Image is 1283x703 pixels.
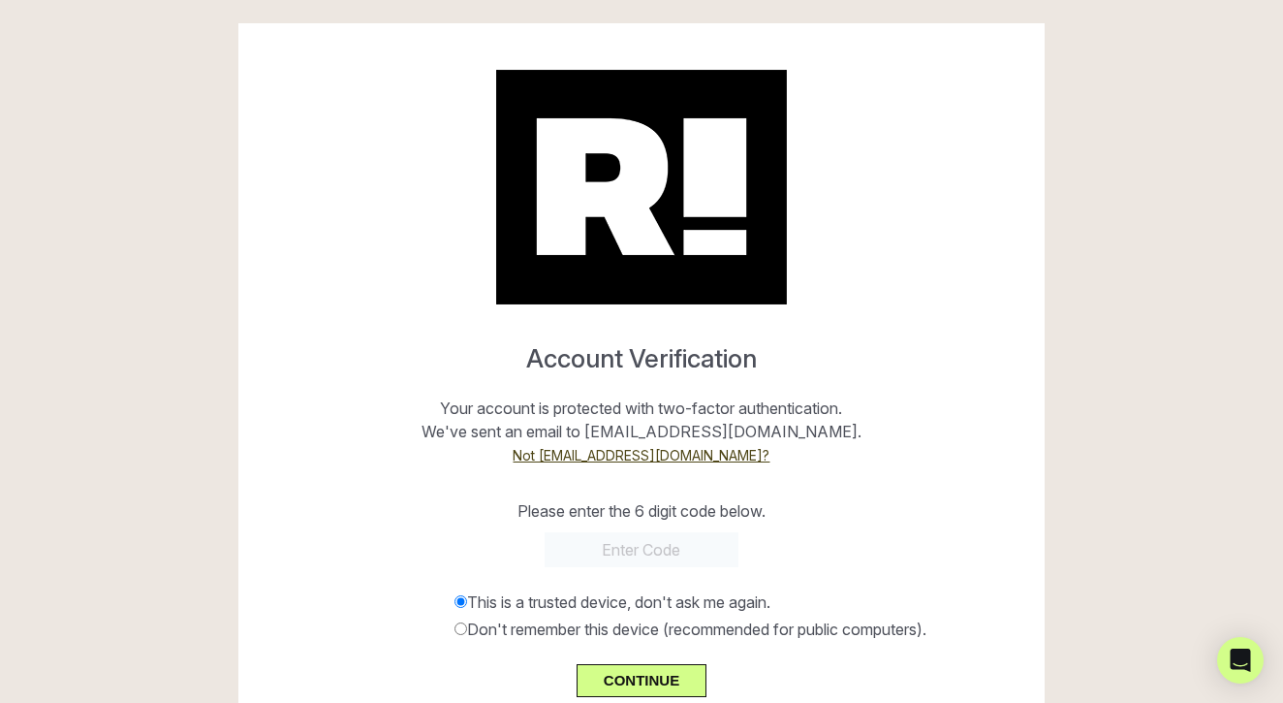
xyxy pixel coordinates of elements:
[577,664,706,697] button: CONTINUE
[253,328,1031,373] h1: Account Verification
[253,373,1031,466] p: Your account is protected with two-factor authentication. We've sent an email to [EMAIL_ADDRESS][...
[496,70,787,304] img: Retention.com
[513,447,769,463] a: Not [EMAIL_ADDRESS][DOMAIN_NAME]?
[253,499,1031,523] p: Please enter the 6 digit code below.
[454,591,1030,614] div: This is a trusted device, don't ask me again.
[545,532,738,567] input: Enter Code
[1217,637,1264,684] div: Open Intercom Messenger
[454,618,1030,641] div: Don't remember this device (recommended for public computers).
